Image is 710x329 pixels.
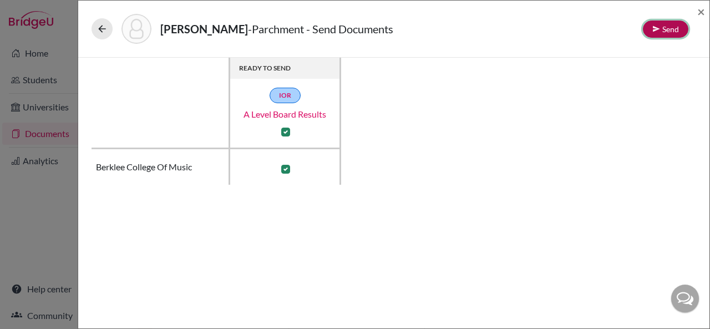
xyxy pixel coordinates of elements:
strong: [PERSON_NAME] [160,22,248,36]
span: × [697,3,705,19]
button: Close [697,5,705,18]
a: IOR [270,88,301,103]
span: Berklee College of Music [96,160,192,174]
a: A Level Board Results [230,108,341,121]
span: - Parchment - Send Documents [248,22,393,36]
button: Send [643,21,688,38]
span: Help [25,8,48,18]
th: READY TO SEND [230,58,341,79]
